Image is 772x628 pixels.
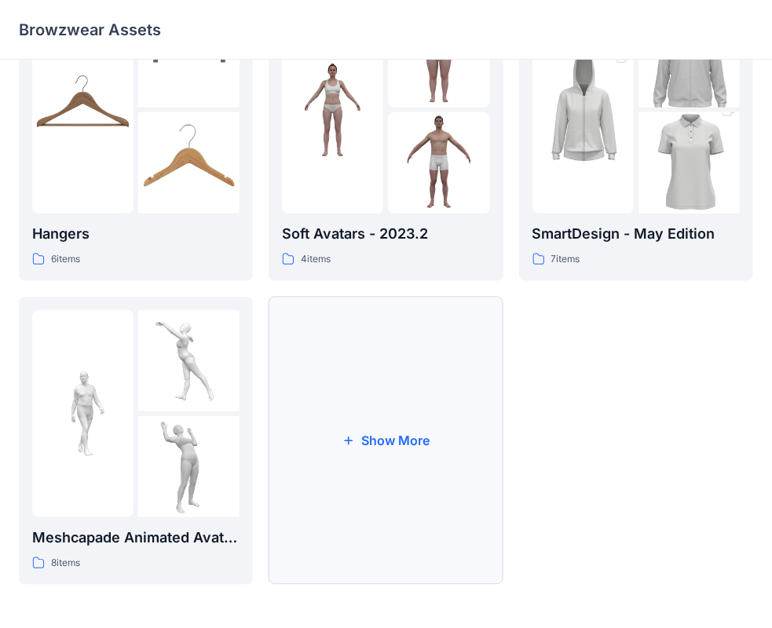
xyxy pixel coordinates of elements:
[138,112,240,214] img: folder 3
[32,59,134,160] img: folder 1
[301,251,331,268] p: 4 items
[138,416,240,517] img: folder 3
[388,112,489,214] img: folder 3
[19,297,253,585] a: folder 1folder 2folder 3Meshcapade Animated Avatars8items
[32,363,134,464] img: folder 1
[532,34,634,186] img: folder 1
[638,87,740,239] img: folder 3
[269,297,503,585] button: Show More
[51,555,80,571] p: 8 items
[138,310,240,411] img: folder 2
[19,19,161,41] p: Browzwear Assets
[282,59,383,160] img: folder 1
[32,527,240,549] p: Meshcapade Animated Avatars
[551,251,580,268] p: 7 items
[282,223,489,245] p: Soft Avatars - 2023.2
[532,223,740,245] p: SmartDesign - May Edition
[51,251,80,268] p: 6 items
[32,223,240,245] p: Hangers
